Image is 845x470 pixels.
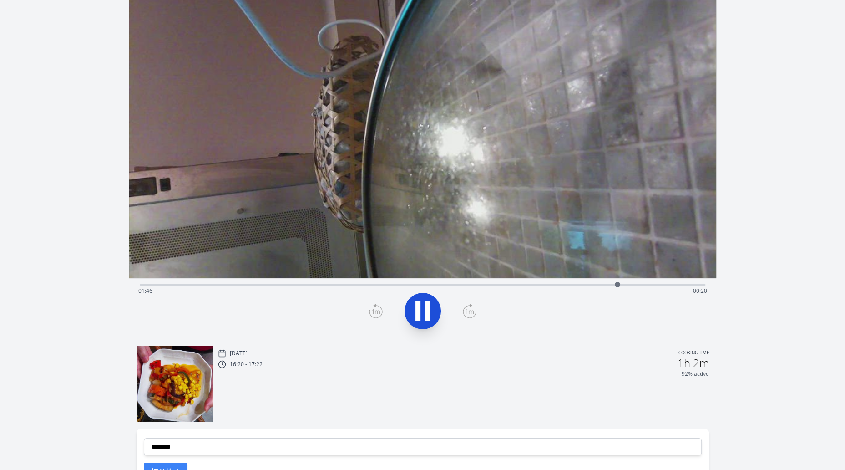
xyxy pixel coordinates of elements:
img: 250905072102_thumb.jpeg [137,346,213,422]
p: 92% active [682,370,709,378]
h2: 1h 2m [678,358,709,368]
p: Cooking time [678,349,709,358]
span: 00:20 [693,287,707,295]
span: 01:46 [138,287,152,295]
p: [DATE] [230,350,248,357]
p: 16:20 - 17:22 [230,361,263,368]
